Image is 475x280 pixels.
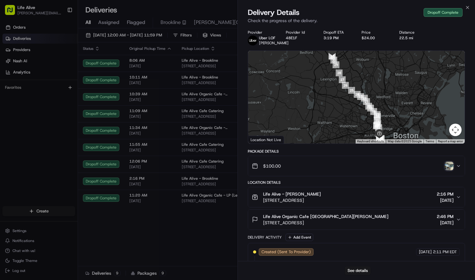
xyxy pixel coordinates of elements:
div: 16 [374,113,381,120]
div: 17 [374,111,381,118]
div: 23 [357,93,364,100]
span: Created (Sent To Provider) [261,249,311,255]
div: Location Details [248,180,465,185]
div: Price [362,30,390,35]
button: Life Alive Organic Cafe [GEOGRAPHIC_DATA][PERSON_NAME][STREET_ADDRESS]2:46 PM[DATE] [248,210,465,230]
span: Uber LOF [259,36,275,40]
span: Life Alive - [PERSON_NAME] [263,191,321,197]
button: 48E1F [286,36,297,40]
div: We're available if you need us! [28,66,86,71]
div: 12 [373,122,380,129]
div: 13 [373,122,380,129]
span: 2:11 PM EDT [433,249,457,255]
img: Nash [6,6,19,19]
p: Check the progress of the delivery. [248,17,465,24]
div: 22.5 mi [399,36,427,40]
img: 1736555255976-a54dd68f-1ca7-489b-9aae-adbdc363a1c4 [6,59,17,71]
img: photo_proof_of_delivery image [445,162,453,170]
p: Welcome 👋 [6,25,113,35]
div: 24 [354,91,361,98]
div: 26 [342,82,349,89]
span: [PERSON_NAME] [259,40,289,45]
span: 2:46 PM [437,213,453,220]
div: Package Details [248,149,465,154]
span: Life Alive Organic Cafe [GEOGRAPHIC_DATA][PERSON_NAME] [263,213,388,220]
div: Provider Id [286,30,314,35]
span: Delivery Details [248,7,300,17]
span: API Documentation [59,90,100,97]
span: [DATE] [437,197,453,203]
div: Dropoff ETA [324,30,352,35]
div: 3:19 PM [324,36,352,40]
button: Add Event [285,234,313,241]
a: Powered byPylon [44,105,75,110]
span: Map data ©2025 Google [388,140,422,143]
div: 9 [378,135,385,142]
div: 27 [339,76,346,83]
img: uber-new-logo.jpeg [248,36,258,45]
a: Open this area in Google Maps (opens a new window) [250,135,270,144]
div: 25 [348,87,355,94]
a: 📗Knowledge Base [4,88,50,99]
span: Knowledge Base [12,90,48,97]
div: Start new chat [28,59,102,66]
div: 8 [377,135,384,142]
div: 29 [333,61,339,68]
div: 📗 [6,91,11,96]
button: Map camera controls [449,124,462,136]
div: 11 [375,124,382,131]
div: Provider [248,30,276,35]
div: Delivery Activity [248,235,282,240]
a: Terms [425,140,434,143]
div: 22 [361,95,368,102]
input: Clear [16,40,103,47]
div: 19 [367,105,374,112]
span: Pylon [62,106,75,110]
a: Report a map error [438,140,463,143]
div: 14 [374,120,381,127]
div: 31 [329,53,335,59]
a: 💻API Documentation [50,88,103,99]
span: $100.00 [263,163,281,169]
span: 2:16 PM [437,191,453,197]
button: $100.00photo_proof_of_delivery image [248,156,465,176]
button: See details [345,266,371,275]
span: [STREET_ADDRESS] [263,220,388,226]
div: $24.00 [362,36,390,40]
img: 1727276513143-84d647e1-66c0-4f92-a045-3c9f9f5dfd92 [13,59,24,71]
div: 20 [365,103,372,110]
div: 30 [330,57,337,64]
button: Life Alive - [PERSON_NAME][STREET_ADDRESS]2:16 PM[DATE] [248,187,465,207]
div: 💻 [53,91,58,96]
span: [DATE] [419,249,432,255]
button: Keyboard shortcuts [357,139,384,144]
img: Google [250,135,270,144]
div: Distance [399,30,427,35]
span: [DATE] [437,220,453,226]
div: Location Not Live [248,136,284,144]
button: Start new chat [106,61,113,69]
div: 28 [336,69,343,76]
div: 21 [363,98,370,105]
div: 15 [374,117,381,124]
div: 18 [370,108,377,115]
span: [STREET_ADDRESS] [263,197,321,203]
div: 32 [329,53,336,59]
